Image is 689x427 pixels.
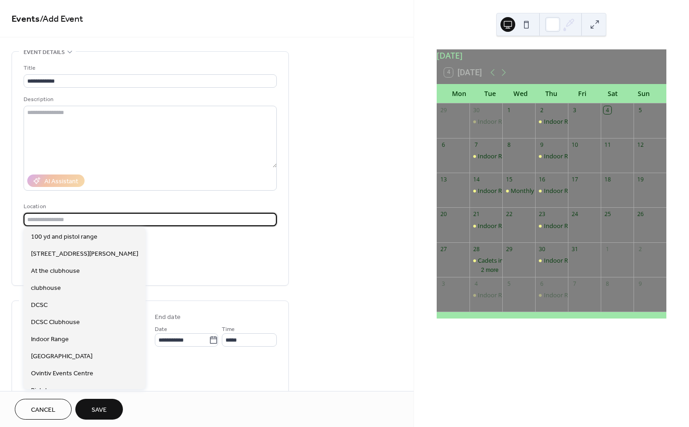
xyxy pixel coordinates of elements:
div: Indoor Range open [478,117,531,126]
div: 7 [571,280,579,288]
div: 17 [571,176,579,184]
div: Cadets indoor range [469,256,502,265]
div: 13 [439,176,447,184]
div: Indoor Range open [535,291,568,299]
div: Indoor Range open [469,117,502,126]
div: Indoor Range open [478,186,531,195]
div: 1 [604,245,611,253]
span: Pistol range [31,386,65,396]
div: 20 [439,210,447,218]
div: 3 [571,106,579,114]
div: 29 [439,106,447,114]
div: 27 [439,245,447,253]
div: 6 [538,280,546,288]
div: 4 [472,280,480,288]
div: Indoor Range open [478,291,531,299]
div: Indoor Range open [544,186,597,195]
div: Monthly Club Meeting [511,186,572,195]
div: 4 [604,106,611,114]
div: 18 [604,176,611,184]
div: Thu [536,84,567,103]
div: Indoor Range open [535,256,568,265]
div: 22 [505,210,513,218]
div: Indoor Range open [535,117,568,126]
span: / Add Event [40,10,83,28]
span: Event details [24,48,65,57]
div: Indoor Range open [469,222,502,230]
div: Indoor Range open [544,222,597,230]
div: Indoor Range open [544,152,597,160]
div: 2 [636,245,644,253]
div: 25 [604,210,611,218]
div: 2 [538,106,546,114]
span: At the clubhouse [31,266,80,276]
div: End date [155,313,181,322]
span: Time [222,325,235,334]
div: Tue [475,84,505,103]
div: 6 [439,141,447,149]
a: Events [12,10,40,28]
div: 8 [505,141,513,149]
div: 23 [538,210,546,218]
span: [STREET_ADDRESS][PERSON_NAME] [31,249,138,259]
div: 5 [505,280,513,288]
div: 29 [505,245,513,253]
div: Sun [628,84,659,103]
div: Indoor Range open [469,186,502,195]
div: Description [24,95,275,104]
span: 100 yd and pistol range [31,232,98,242]
div: 5 [636,106,644,114]
div: 28 [472,245,480,253]
div: 15 [505,176,513,184]
div: 3 [439,280,447,288]
span: [GEOGRAPHIC_DATA] [31,352,92,361]
div: Sat [598,84,628,103]
div: Cadets indoor range [478,256,534,265]
span: clubhouse [31,283,61,293]
div: 21 [472,210,480,218]
span: DCSC Clubhouse [31,318,80,327]
div: 16 [538,176,546,184]
div: Indoor Range open [544,117,597,126]
div: Title [24,63,275,73]
div: 9 [636,280,644,288]
span: Date [155,325,167,334]
div: Indoor Range open [535,152,568,160]
div: 14 [472,176,480,184]
div: Indoor Range open [469,152,502,160]
div: 7 [472,141,480,149]
button: Save [75,399,123,420]
div: Indoor Range open [478,222,531,230]
button: Cancel [15,399,72,420]
span: Save [91,405,107,415]
span: Ovintiv Events Centre [31,369,93,379]
button: 2 more [477,265,502,274]
div: [DATE] [437,49,666,61]
div: 9 [538,141,546,149]
div: Monthly Club Meeting [502,186,535,195]
div: 1 [505,106,513,114]
div: Indoor Range open [478,152,531,160]
div: Mon [444,84,475,103]
div: 26 [636,210,644,218]
div: Indoor Range open [544,291,597,299]
div: 30 [538,245,546,253]
span: Indoor Range [31,335,69,344]
div: Fri [567,84,598,103]
div: 12 [636,141,644,149]
div: 10 [571,141,579,149]
div: 31 [571,245,579,253]
div: Indoor Range open [535,186,568,195]
div: Location [24,202,275,211]
div: 30 [472,106,480,114]
div: Indoor Range open [469,291,502,299]
span: DCSC [31,301,48,310]
div: 24 [571,210,579,218]
div: 19 [636,176,644,184]
div: 8 [604,280,611,288]
div: Wed [506,84,536,103]
div: 11 [604,141,611,149]
div: Indoor Range open [544,256,597,265]
div: Indoor Range open [535,222,568,230]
